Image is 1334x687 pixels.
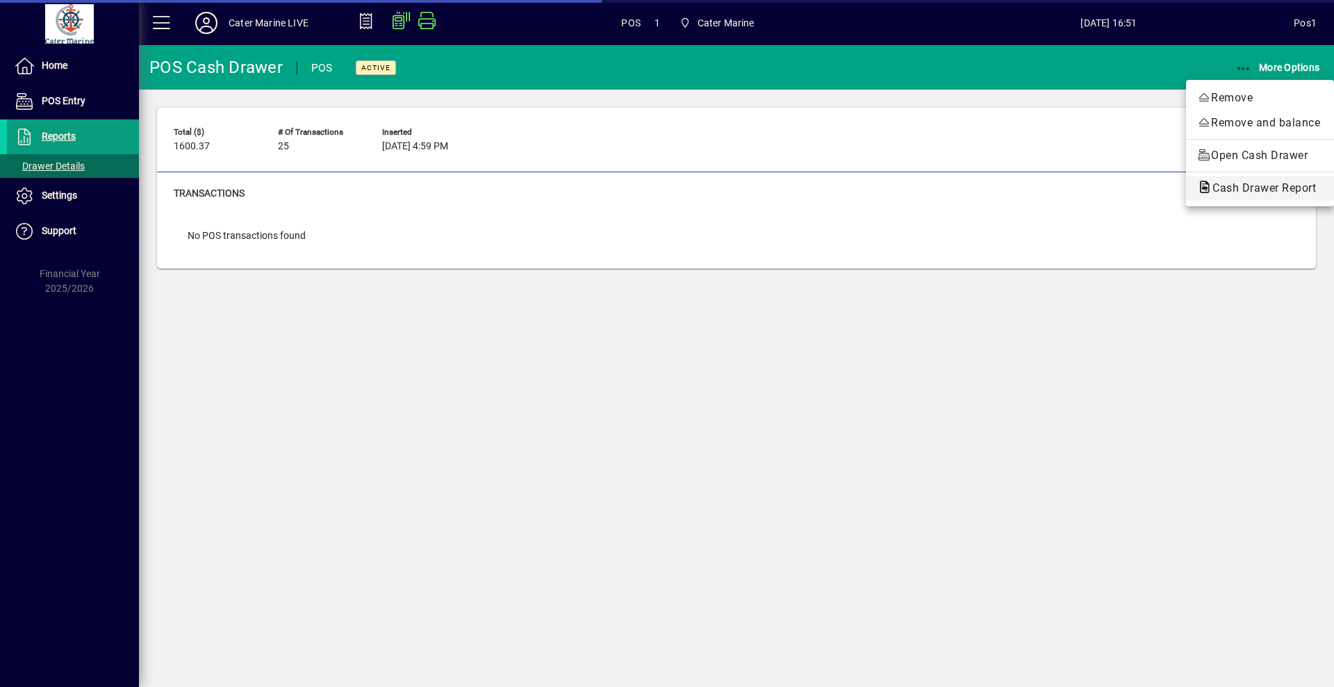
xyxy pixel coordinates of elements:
[1197,181,1323,194] span: Cash Drawer Report
[1186,110,1334,135] button: Remove and balance
[1186,85,1334,110] button: Remove
[1197,147,1323,164] span: Open Cash Drawer
[1197,90,1323,106] span: Remove
[1186,143,1334,168] button: Open Cash Drawer
[1197,115,1323,131] span: Remove and balance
